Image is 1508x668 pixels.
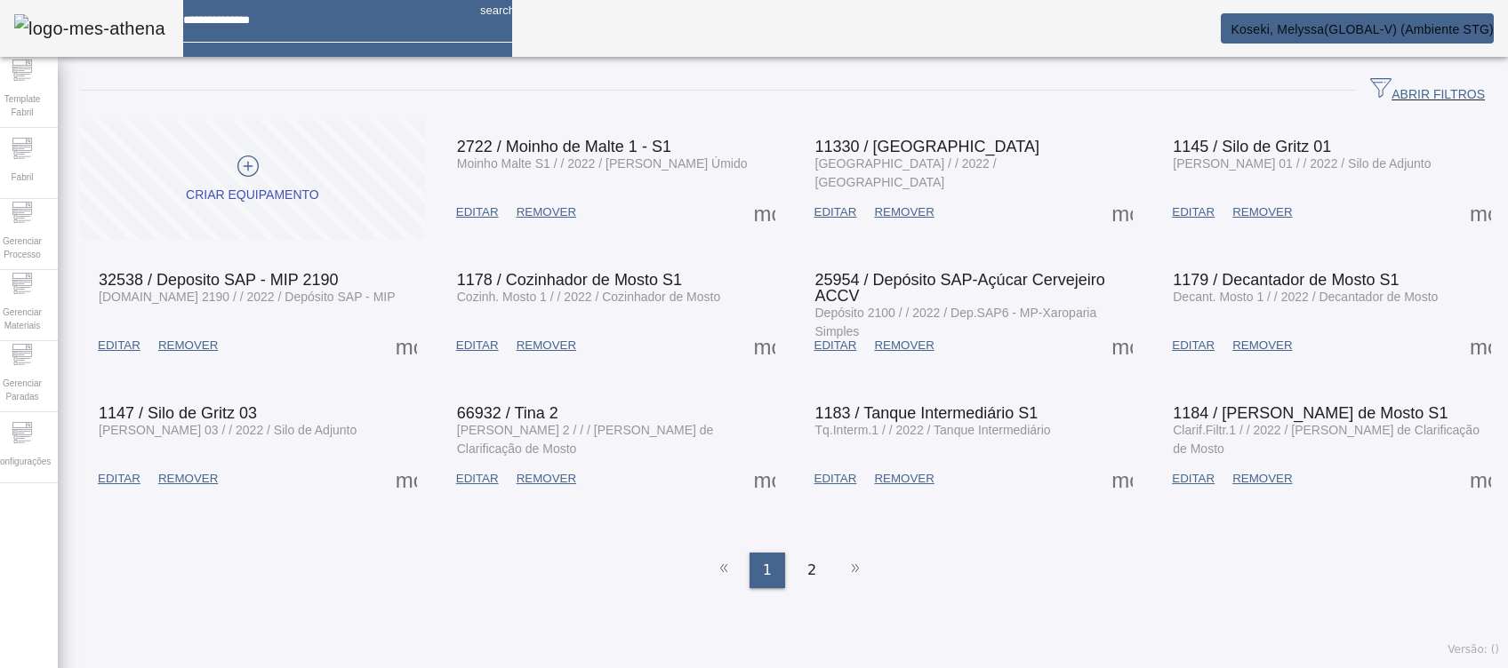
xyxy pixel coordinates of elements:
span: Tq.Interm.1 / / 2022 / Tanque Intermediário [815,423,1051,437]
span: Moinho Malte S1 / / 2022 / [PERSON_NAME] Úmido [457,156,748,171]
button: Mais [390,463,422,495]
span: EDITAR [1172,203,1215,221]
button: EDITAR [806,196,866,228]
span: 1183 / Tanque Intermediário S1 [815,404,1039,422]
button: Mais [1106,330,1138,362]
span: EDITAR [456,470,499,488]
span: Koseki, Melyssa(GLOBAL-V) (Ambiente STG) [1231,22,1494,36]
span: 32538 / Deposito SAP - MIP 2190 [99,271,339,289]
span: REMOVER [874,470,934,488]
button: REMOVER [508,463,585,495]
button: REMOVER [1223,463,1301,495]
span: [DOMAIN_NAME] 2190 / / 2022 / Depósito SAP - MIP [99,290,396,304]
span: REMOVER [517,203,576,221]
button: Mais [1464,463,1496,495]
button: REMOVER [508,330,585,362]
button: REMOVER [865,463,942,495]
span: EDITAR [1172,337,1215,354]
span: Fabril [5,165,38,189]
button: CRIAR EQUIPAMENTO [80,120,425,240]
span: Decant. Mosto 1 / / 2022 / Decantador de Mosto [1173,290,1438,304]
span: Versão: () [1448,643,1499,656]
span: EDITAR [456,203,499,221]
button: EDITAR [447,196,508,228]
span: 2722 / Moinho de Malte 1 - S1 [457,138,671,155]
span: 1178 / Cozinhador de Mosto S1 [457,271,682,289]
button: EDITAR [806,330,866,362]
span: 25954 / Depósito SAP-Açúcar Cervejeiro ACCV [815,271,1105,305]
button: EDITAR [806,463,866,495]
span: EDITAR [98,337,140,354]
span: REMOVER [1232,203,1292,221]
span: EDITAR [814,470,857,488]
button: REMOVER [508,196,585,228]
span: 1184 / [PERSON_NAME] de Mosto S1 [1173,404,1448,422]
button: EDITAR [447,330,508,362]
span: 11330 / [GEOGRAPHIC_DATA] [815,138,1039,155]
button: REMOVER [1223,196,1301,228]
span: ABRIR FILTROS [1370,77,1485,104]
span: Clarif.Filtr.1 / / 2022 / [PERSON_NAME] de Clarificação de Mosto [1173,423,1480,456]
button: REMOVER [149,463,227,495]
span: REMOVER [1232,337,1292,354]
span: REMOVER [1232,470,1292,488]
span: Cozinh. Mosto 1 / / 2022 / Cozinhador de Mosto [457,290,721,304]
span: REMOVER [158,337,218,354]
span: EDITAR [98,470,140,488]
button: Mais [749,330,781,362]
span: 2 [807,560,816,581]
span: EDITAR [814,203,857,221]
button: Mais [1464,330,1496,362]
button: Mais [1106,463,1138,495]
span: REMOVER [517,337,576,354]
span: REMOVER [158,470,218,488]
span: 66932 / Tina 2 [457,404,558,422]
button: Mais [1106,196,1138,228]
button: EDITAR [1163,463,1223,495]
button: EDITAR [1163,330,1223,362]
button: REMOVER [865,330,942,362]
div: CRIAR EQUIPAMENTO [186,187,319,204]
button: EDITAR [447,463,508,495]
button: EDITAR [89,330,149,362]
button: REMOVER [149,330,227,362]
span: [PERSON_NAME] 2 / / / [PERSON_NAME] de Clarificação de Mosto [457,423,714,456]
span: REMOVER [874,337,934,354]
button: Mais [1464,196,1496,228]
button: EDITAR [89,463,149,495]
span: EDITAR [1172,470,1215,488]
span: 1147 / Silo de Gritz 03 [99,404,257,422]
button: REMOVER [1223,330,1301,362]
button: Mais [390,330,422,362]
button: EDITAR [1163,196,1223,228]
span: 1145 / Silo de Gritz 01 [1173,138,1331,155]
button: ABRIR FILTROS [1356,75,1499,107]
span: EDITAR [814,337,857,354]
span: [PERSON_NAME] 01 / / 2022 / Silo de Adjunto [1173,156,1431,171]
button: Mais [749,196,781,228]
button: Mais [749,463,781,495]
span: 1179 / Decantador de Mosto S1 [1173,271,1399,289]
span: REMOVER [874,203,934,221]
img: logo-mes-athena [14,14,165,43]
span: EDITAR [456,337,499,354]
button: REMOVER [865,196,942,228]
span: REMOVER [517,470,576,488]
span: [GEOGRAPHIC_DATA] / / 2022 / [GEOGRAPHIC_DATA] [815,156,997,189]
span: [PERSON_NAME] 03 / / 2022 / Silo de Adjunto [99,423,357,437]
